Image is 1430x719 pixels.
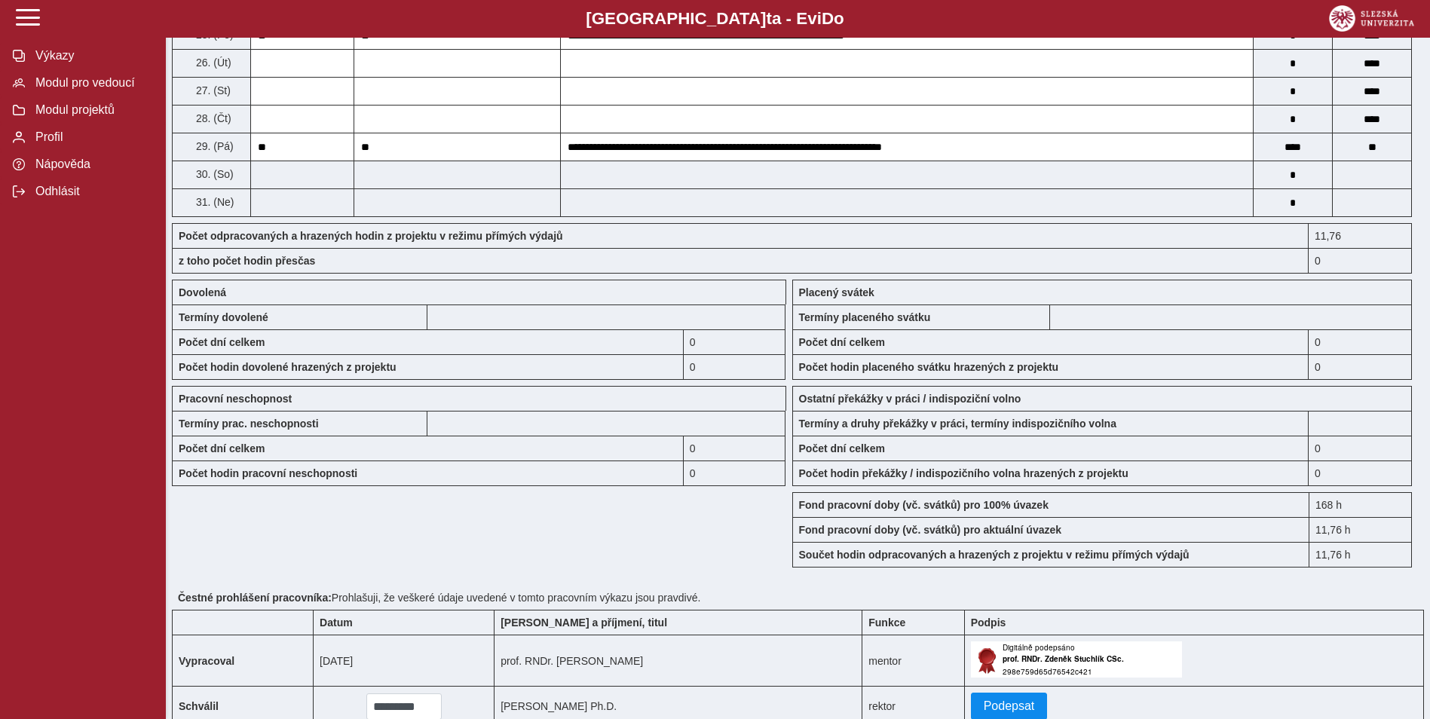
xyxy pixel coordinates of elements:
div: 0 [1309,436,1412,460]
div: 0 [1309,248,1412,274]
span: 31. (Ne) [193,196,234,208]
b: Fond pracovní doby (vč. svátků) pro 100% úvazek [799,499,1049,511]
b: Pracovní neschopnost [179,393,292,405]
b: Termíny placeného svátku [799,311,931,323]
b: Funkce [868,617,905,629]
div: 11,76 [1309,223,1412,248]
b: Počet dní celkem [799,336,885,348]
div: 0 [1309,354,1412,380]
span: Modul pro vedoucí [31,76,153,90]
b: Fond pracovní doby (vč. svátků) pro aktuální úvazek [799,524,1062,536]
div: 0 [1309,329,1412,354]
b: Termíny a druhy překážky v práci, termíny indispozičního volna [799,418,1116,430]
img: Digitálně podepsáno uživatelem [971,641,1182,678]
span: Profil [31,130,153,144]
b: Počet odpracovaných a hrazených hodin z projektu v režimu přímých výdajů [179,230,563,242]
span: 28. (Čt) [193,112,231,124]
span: Modul projektů [31,103,153,117]
span: D [822,9,834,28]
b: Datum [320,617,353,629]
b: [PERSON_NAME] a příjmení, titul [501,617,667,629]
b: Počet dní celkem [179,442,265,454]
b: Termíny dovolené [179,311,268,323]
div: 0 [684,354,786,380]
b: Počet hodin dovolené hrazených z projektu [179,361,397,373]
div: 0 [684,460,786,486]
b: Počet hodin překážky / indispozičního volna hrazených z projektu [799,467,1128,479]
span: 26. (Út) [193,57,231,69]
b: Placený svátek [799,286,874,298]
b: z toho počet hodin přesčas [179,255,315,267]
div: 0 [1309,460,1412,486]
span: 30. (So) [193,168,234,180]
span: Podepsat [984,699,1035,713]
div: 0 [684,436,786,460]
b: Ostatní překážky v práci / indispoziční volno [799,393,1021,405]
td: prof. RNDr. [PERSON_NAME] [495,635,862,687]
b: Čestné prohlášení pracovníka: [178,592,332,604]
b: Počet hodin pracovní neschopnosti [179,467,357,479]
b: Součet hodin odpracovaných a hrazených z projektu v režimu přímých výdajů [799,549,1190,561]
div: 11,76 h [1309,542,1412,568]
b: Vypracoval [179,655,234,667]
td: mentor [862,635,964,687]
span: t [766,9,771,28]
b: Počet dní celkem [799,442,885,454]
span: 27. (St) [193,84,231,96]
b: Počet hodin placeného svátku hrazených z projektu [799,361,1059,373]
span: 29. (Pá) [193,140,234,152]
div: 0 [684,329,786,354]
span: Nápověda [31,158,153,171]
span: o [834,9,844,28]
b: Schválil [179,700,219,712]
div: Prohlašuji, že veškeré údaje uvedené v tomto pracovním výkazu jsou pravdivé. [172,586,1424,610]
span: Odhlásit [31,185,153,198]
img: logo_web_su.png [1329,5,1414,32]
b: Počet dní celkem [179,336,265,348]
div: 168 h [1309,492,1412,517]
b: Termíny prac. neschopnosti [179,418,319,430]
div: 11,76 h [1309,517,1412,542]
b: Podpis [971,617,1006,629]
b: Dovolená [179,286,226,298]
span: [DATE] [320,655,353,667]
b: [GEOGRAPHIC_DATA] a - Evi [45,9,1385,29]
span: Výkazy [31,49,153,63]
